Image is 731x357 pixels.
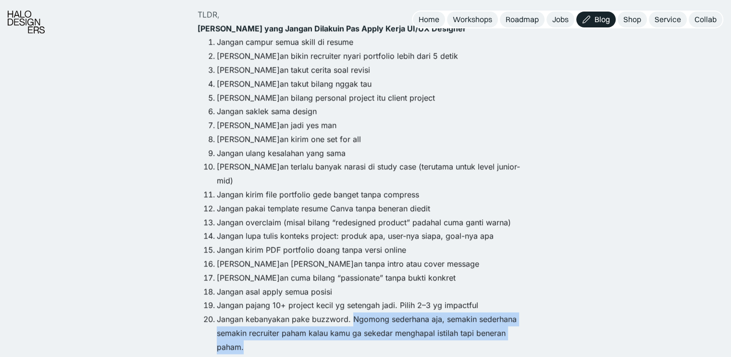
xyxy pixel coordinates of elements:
[576,12,616,27] a: Blog
[217,104,534,118] li: Jangan saklek sama design
[217,229,534,243] li: Jangan lupa tulis konteks project: produk apa, user-nya siapa, goal-nya apa
[217,257,534,271] li: [PERSON_NAME]an [PERSON_NAME]an tanpa intro atau cover message
[217,298,534,312] li: Jangan pajang 10+ project kecil yg setengah jadi. Pilih 2–3 yg impactful
[217,63,534,77] li: [PERSON_NAME]an takut cerita soal revisi
[217,285,534,299] li: Jangan asal apply semua posisi
[649,12,687,27] a: Service
[419,14,439,25] div: Home
[217,77,534,91] li: [PERSON_NAME]an takut bilang nggak tau
[217,132,534,146] li: [PERSON_NAME]an kirim one set for all
[552,14,569,25] div: Jobs
[595,14,610,25] div: Blog
[694,14,717,25] div: Collab
[217,146,534,160] li: Jangan ulang kesalahan yang sama
[217,160,534,188] li: [PERSON_NAME]an terlalu banyak narasi di study case (terutama untuk level junior-mid)
[217,118,534,132] li: [PERSON_NAME]an jadi yes man
[500,12,545,27] a: Roadmap
[198,24,466,33] strong: [PERSON_NAME] yang Jangan Dilakuin Pas Apply Kerja UI/UX Designer
[623,14,641,25] div: Shop
[453,14,492,25] div: Workshops
[217,216,534,229] li: Jangan overclaim (misal bilang “redesigned product” padahal cuma ganti warna)
[217,243,534,257] li: Jangan kirim PDF portfolio doang tanpa versi online
[217,271,534,285] li: [PERSON_NAME]an cuma bilang “passionate” tanpa bukti konkret
[217,312,534,354] li: Jangan kebanyakan pake buzzword. Ngomong sederhana aja, semakin sederhana semakin recruiter paham...
[447,12,498,27] a: Workshops
[506,14,539,25] div: Roadmap
[198,22,534,36] p: ‍
[217,188,534,202] li: Jangan kirim file portfolio gede banget tanpa compress
[413,12,445,27] a: Home
[618,12,647,27] a: Shop
[217,35,534,49] li: Jangan campur semua skill di resume
[217,202,534,216] li: Jangan pakai template resume Canva tanpa beneran diedit
[655,14,681,25] div: Service
[217,49,534,63] li: [PERSON_NAME]an bikin recruiter nyari portfolio lebih dari 5 detik
[217,91,534,105] li: [PERSON_NAME]an bilang personal project itu client project
[198,8,534,22] p: TLDR,
[546,12,574,27] a: Jobs
[689,12,722,27] a: Collab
